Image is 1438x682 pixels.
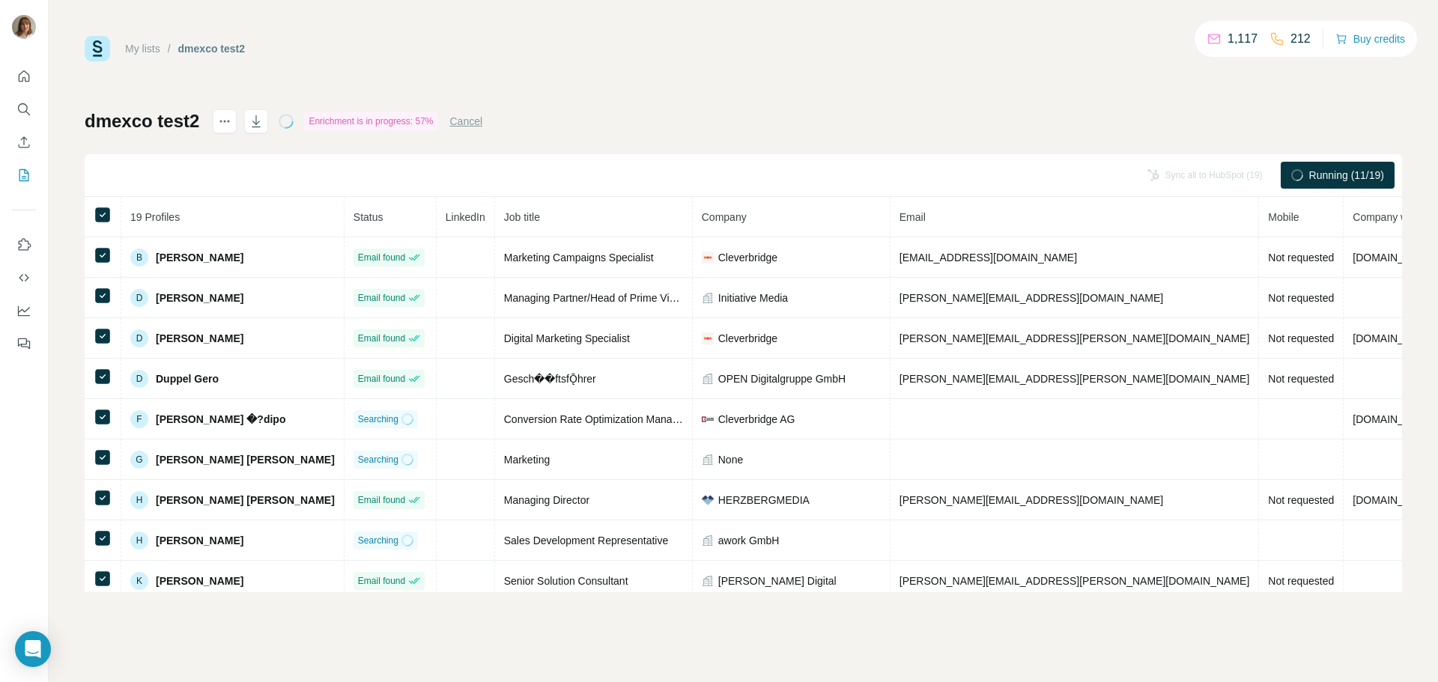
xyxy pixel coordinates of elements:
[12,264,36,291] button: Use Surfe API
[178,41,245,56] div: dmexco test2
[358,453,398,466] span: Searching
[1268,332,1334,344] span: Not requested
[1268,494,1334,506] span: Not requested
[718,493,810,508] span: HERZBERGMEDIA
[130,289,148,307] div: D
[1353,413,1437,425] span: [DOMAIN_NAME]
[354,211,383,223] span: Status
[130,532,148,549] div: H
[718,290,788,305] span: Initiative Media
[1309,168,1384,183] span: Running (11/19)
[130,410,148,428] div: F
[702,332,714,344] img: company-logo
[504,252,654,264] span: Marketing Campaigns Specialist
[156,371,219,386] span: Duppel Gero
[156,493,335,508] span: [PERSON_NAME] [PERSON_NAME]
[702,413,714,425] img: company-logo
[156,533,243,548] span: [PERSON_NAME]
[12,96,36,123] button: Search
[12,129,36,156] button: Enrich CSV
[702,252,714,264] img: company-logo
[12,231,36,258] button: Use Surfe on LinkedIn
[156,250,243,265] span: [PERSON_NAME]
[156,331,243,346] span: [PERSON_NAME]
[130,491,148,509] div: H
[358,251,405,264] span: Email found
[358,574,405,588] span: Email found
[718,331,777,346] span: Cleverbridge
[358,493,405,507] span: Email found
[85,36,110,61] img: Surfe Logo
[1353,211,1436,223] span: Company website
[899,575,1250,587] span: [PERSON_NAME][EMAIL_ADDRESS][PERSON_NAME][DOMAIN_NAME]
[446,211,485,223] span: LinkedIn
[15,631,51,667] div: Open Intercom Messenger
[702,494,714,506] img: company-logo
[12,15,36,39] img: Avatar
[1268,292,1334,304] span: Not requested
[504,373,596,385] span: Gesch��ftsfǬhrer
[1268,575,1334,587] span: Not requested
[130,451,148,469] div: G
[504,413,688,425] span: Conversion Rate Optimization Manager
[130,572,148,590] div: K
[130,370,148,388] div: D
[125,43,160,55] a: My lists
[504,575,628,587] span: Senior Solution Consultant
[504,535,668,546] span: Sales Development Representative
[130,329,148,347] div: D
[156,290,243,305] span: [PERSON_NAME]
[718,452,743,467] span: None
[1290,30,1311,48] p: 212
[899,332,1250,344] span: [PERSON_NAME][EMAIL_ADDRESS][PERSON_NAME][DOMAIN_NAME]
[899,211,926,223] span: Email
[1335,28,1405,49] button: Buy credits
[12,297,36,324] button: Dashboard
[156,573,243,588] span: [PERSON_NAME]
[358,372,405,386] span: Email found
[12,63,36,90] button: Quick start
[358,291,405,305] span: Email found
[1268,373,1334,385] span: Not requested
[358,332,405,345] span: Email found
[504,211,540,223] span: Job title
[718,533,780,548] span: awork GmbH
[718,371,846,386] span: OPEN Digitalgruppe GmbH
[1268,252,1334,264] span: Not requested
[718,573,837,588] span: [PERSON_NAME] Digital
[449,114,482,129] button: Cancel
[156,412,285,427] span: [PERSON_NAME] �?dipo
[899,494,1163,506] span: [PERSON_NAME][EMAIL_ADDRESS][DOMAIN_NAME]
[702,211,747,223] span: Company
[358,534,398,547] span: Searching
[899,292,1163,304] span: [PERSON_NAME][EMAIL_ADDRESS][DOMAIN_NAME]
[899,373,1250,385] span: [PERSON_NAME][EMAIL_ADDRESS][PERSON_NAME][DOMAIN_NAME]
[213,109,237,133] button: actions
[718,250,777,265] span: Cleverbridge
[504,332,630,344] span: Digital Marketing Specialist
[1268,211,1299,223] span: Mobile
[85,109,199,133] h1: dmexco test2
[304,112,437,130] div: Enrichment is in progress: 57%
[358,412,398,426] span: Searching
[12,330,36,357] button: Feedback
[130,211,180,223] span: 19 Profiles
[1353,332,1437,344] span: [DOMAIN_NAME]
[12,162,36,189] button: My lists
[504,494,589,506] span: Managing Director
[1353,252,1437,264] span: [DOMAIN_NAME]
[504,292,687,304] span: Managing Partner/Head of Prime Video
[504,454,550,466] span: Marketing
[1353,494,1437,506] span: [DOMAIN_NAME]
[899,252,1077,264] span: [EMAIL_ADDRESS][DOMAIN_NAME]
[1228,30,1258,48] p: 1,117
[168,41,171,56] li: /
[156,452,335,467] span: [PERSON_NAME] [PERSON_NAME]
[718,412,795,427] span: Cleverbridge AG
[130,249,148,267] div: B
